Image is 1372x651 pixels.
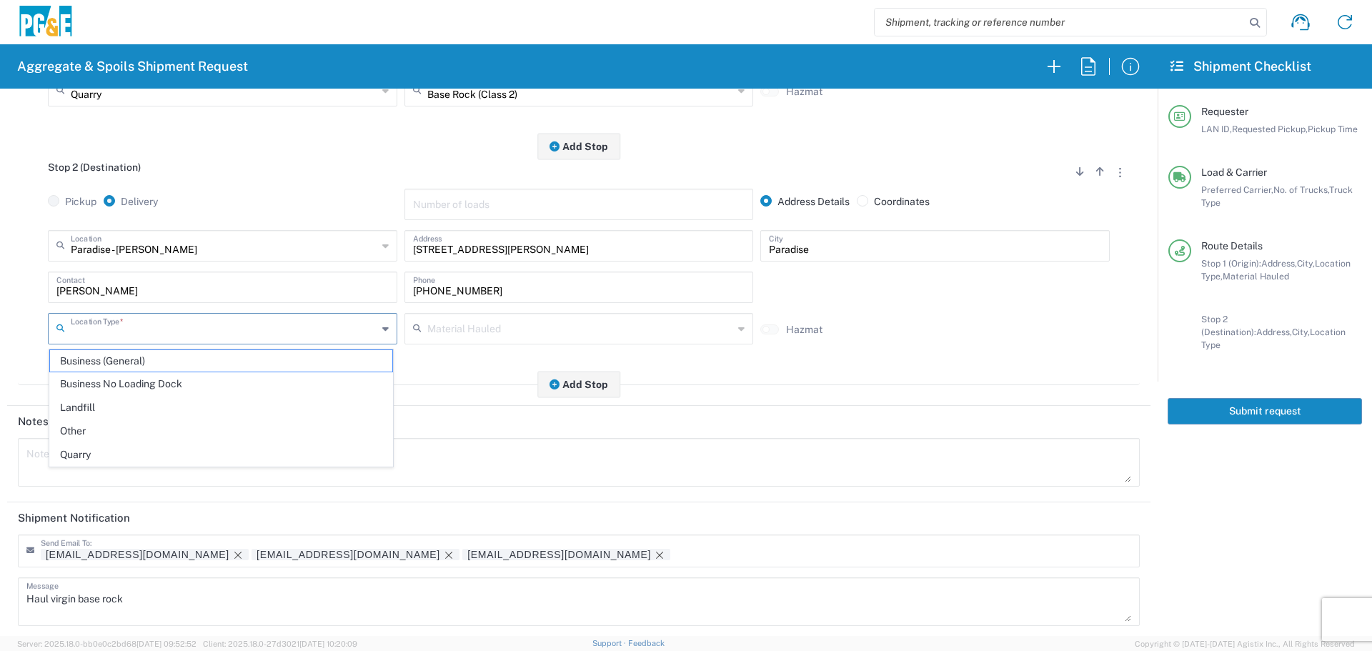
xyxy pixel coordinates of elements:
[1168,398,1362,424] button: Submit request
[1292,327,1310,337] span: City,
[1201,184,1273,195] span: Preferred Carrier,
[1273,184,1329,195] span: No. of Trucks,
[17,6,74,39] img: pge
[651,549,665,561] delete-icon: Remove tag
[50,350,392,372] span: Business (General)
[1223,271,1289,282] span: Material Hauled
[46,549,229,561] div: skkj@pge.com
[1297,258,1315,269] span: City,
[1201,106,1248,117] span: Requester
[537,371,620,397] button: Add Stop
[1170,58,1311,75] h2: Shipment Checklist
[46,549,244,561] div: skkj@pge.com
[18,414,49,429] h2: Notes
[1308,124,1358,134] span: Pickup Time
[1201,314,1256,337] span: Stop 2 (Destination):
[299,640,357,648] span: [DATE] 10:20:09
[467,549,665,561] div: GCSpoilsTruckRequest@pge.com
[50,373,392,395] span: Business No Loading Dock
[440,549,454,561] delete-icon: Remove tag
[17,58,248,75] h2: Aggregate & Spoils Shipment Request
[17,640,197,648] span: Server: 2025.18.0-bb0e0c2bd68
[50,444,392,466] span: Quarry
[1201,124,1232,134] span: LAN ID,
[257,549,454,561] div: DSL0@pge.com
[50,397,392,419] span: Landfill
[1261,258,1297,269] span: Address,
[229,549,244,561] delete-icon: Remove tag
[18,511,130,525] h2: Shipment Notification
[1232,124,1308,134] span: Requested Pickup,
[760,195,850,208] label: Address Details
[592,639,628,647] a: Support
[628,639,665,647] a: Feedback
[786,85,822,98] label: Hazmat
[48,161,141,173] span: Stop 2 (Destination)
[857,195,930,208] label: Coordinates
[1135,637,1355,650] span: Copyright © [DATE]-[DATE] Agistix Inc., All Rights Reserved
[786,323,822,336] label: Hazmat
[1201,240,1263,252] span: Route Details
[875,9,1245,36] input: Shipment, tracking or reference number
[203,640,357,648] span: Client: 2025.18.0-27d3021
[1256,327,1292,337] span: Address,
[1201,258,1261,269] span: Stop 1 (Origin):
[50,420,392,442] span: Other
[1201,167,1267,178] span: Load & Carrier
[467,549,651,561] div: GCSpoilsTruckRequest@pge.com
[537,133,620,159] button: Add Stop
[257,549,440,561] div: DSL0@pge.com
[136,640,197,648] span: [DATE] 09:52:52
